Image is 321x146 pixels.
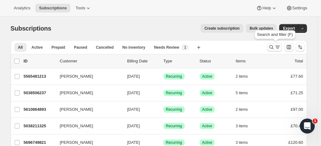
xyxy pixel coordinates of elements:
span: All [18,45,23,50]
iframe: Intercom live chat [300,119,315,134]
button: Customize table column order and visibility [285,43,293,51]
span: [PERSON_NAME] [60,73,93,80]
span: Help [262,6,271,11]
button: Sort the results [296,43,304,51]
span: Recurring [166,74,182,79]
button: 5 items [236,89,255,97]
button: Bulk updates [246,24,277,33]
button: [PERSON_NAME] [56,88,119,98]
span: [PERSON_NAME] [60,139,93,146]
span: Needs Review [154,45,179,50]
span: No inventory [122,45,145,50]
span: £120.60 [289,140,303,145]
span: Cancelled [96,45,114,50]
div: 5565481213[PERSON_NAME][DATE]SuccessRecurringSuccessActive2 items£77.60 [24,72,303,81]
button: 2 items [236,72,255,81]
button: Search and filter results [267,43,282,51]
span: Subscriptions [11,25,51,32]
span: Recurring [166,107,182,112]
span: 5 items [236,90,248,95]
span: £97.00 [291,107,303,112]
button: [PERSON_NAME] [56,121,119,131]
span: [PERSON_NAME] [60,123,93,129]
span: [DATE] [127,124,140,128]
button: Export [279,24,299,33]
span: Active [202,74,212,79]
div: IDCustomerBilling DateTypeStatusItemsTotal [24,58,303,64]
span: [DATE] [127,90,140,95]
span: [DATE] [127,107,140,112]
button: [PERSON_NAME] [56,105,119,114]
button: Settings [282,4,311,12]
span: Recurring [166,90,182,95]
span: £70.45 [291,124,303,128]
span: [PERSON_NAME] [60,90,93,96]
span: Export [283,26,295,31]
button: [PERSON_NAME] [56,71,119,81]
button: Analytics [10,4,34,12]
span: Active [32,45,43,50]
span: Active [202,107,212,112]
span: Subscriptions [39,6,67,11]
span: 3 items [236,140,248,145]
p: Customer [60,58,122,64]
p: 5038506237 [24,90,55,96]
div: Items [236,58,267,64]
div: 5610864893[PERSON_NAME][DATE]SuccessRecurringSuccessActive2 items£97.00 [24,105,303,114]
div: 5038211325[PERSON_NAME][DATE]SuccessRecurringSuccessActive3 items£70.45 [24,122,303,130]
button: Help [252,4,281,12]
button: 3 items [236,122,255,130]
p: Total [294,58,303,64]
span: Active [202,140,212,145]
div: Type [163,58,195,64]
span: Bulk updates [250,26,273,31]
p: Status [200,58,231,64]
span: Tools [75,6,85,11]
span: Settings [292,6,307,11]
span: [DATE] [127,74,140,79]
p: 5610864893 [24,106,55,113]
span: Recurring [166,140,182,145]
span: 3 items [236,124,248,129]
span: [PERSON_NAME] [60,106,93,113]
button: Create subscription [201,24,243,33]
span: Create subscription [204,26,240,31]
p: 5565481213 [24,73,55,80]
button: 2 items [236,105,255,114]
span: Analytics [14,6,30,11]
span: 2 items [236,74,248,79]
p: 5696749821 [24,139,55,146]
button: Subscriptions [35,4,71,12]
button: Tools [72,4,95,12]
span: £77.60 [291,74,303,79]
span: Paused [74,45,87,50]
span: 2 items [236,107,248,112]
button: Create new view [194,43,204,52]
span: Recurring [166,124,182,129]
p: ID [24,58,55,64]
span: £71.25 [291,90,303,95]
span: 1 [313,119,318,124]
span: [DATE] [127,140,140,145]
span: Active [202,124,212,129]
span: 1 [184,45,186,50]
span: Prepaid [51,45,65,50]
div: 5038506237[PERSON_NAME][DATE]SuccessRecurringSuccessActive5 items£71.25 [24,89,303,97]
p: Billing Date [127,58,158,64]
span: Active [202,90,212,95]
p: 5038211325 [24,123,55,129]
